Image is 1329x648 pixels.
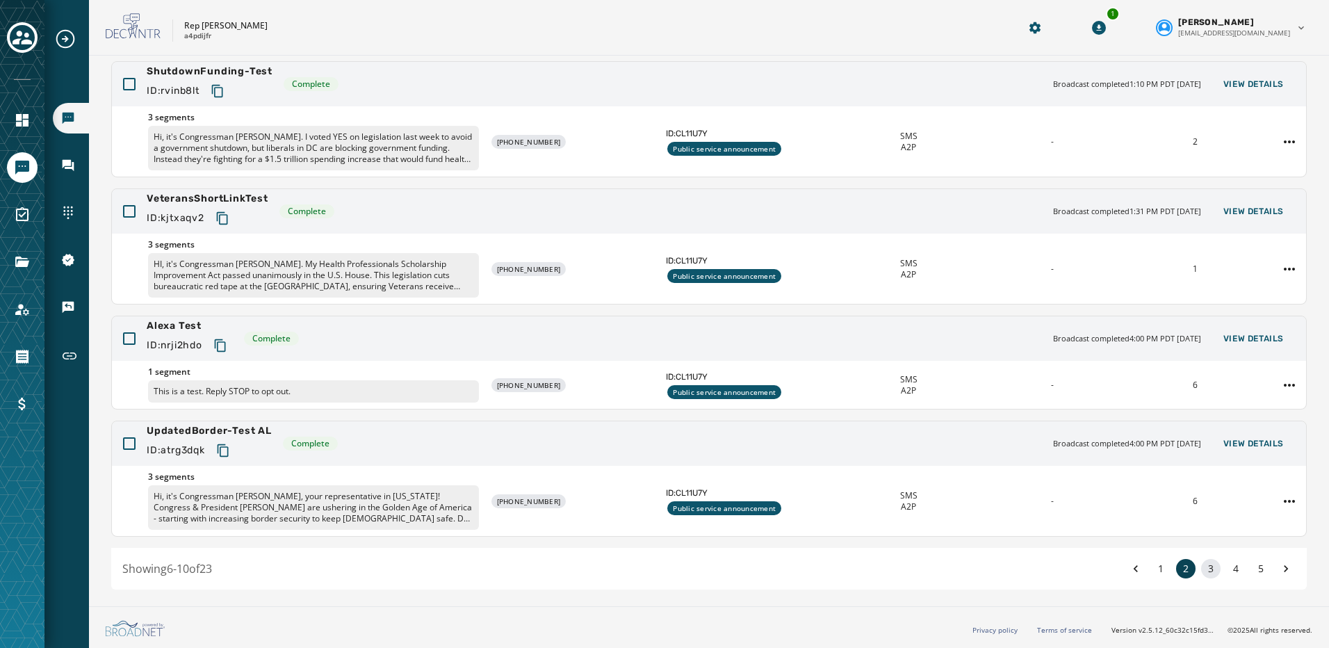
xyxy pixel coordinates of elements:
button: Copy text to clipboard [210,206,235,231]
p: This is a test. Reply STOP to opt out. [148,380,479,403]
span: SMS [900,374,918,385]
span: ID: CL11U7Y [666,371,831,382]
span: View Details [1223,438,1284,449]
p: Hi, it's Congressman [PERSON_NAME], your representative in [US_STATE]! Congress & President [PERS... [148,485,479,530]
a: Privacy policy [972,625,1018,635]
span: Broadcast completed 4:00 PM PDT [DATE] [1053,333,1201,345]
button: View Details [1212,202,1295,221]
div: 6 [1130,380,1262,391]
span: ID: atrg3dqk [147,444,205,457]
button: Copy text to clipboard [208,333,233,358]
div: - [986,264,1118,275]
div: 1 [1130,264,1262,275]
div: Public service announcement [667,269,781,283]
span: 3 segments [148,471,479,483]
div: [PHONE_NUMBER] [491,494,566,508]
div: [PHONE_NUMBER] [491,262,566,276]
span: Version [1111,625,1216,635]
div: 2 [1130,136,1262,147]
button: View Details [1212,74,1295,94]
span: 1 segment [148,366,479,378]
span: VeteransShortLinkTest [147,192,268,206]
span: Complete [292,79,330,90]
span: Showing 6 - 10 of 23 [122,561,212,576]
p: HI, it's Congressman [PERSON_NAME]. My Health Professionals Scholarship Improvement Act passed un... [148,253,479,298]
span: 3 segments [148,239,479,250]
button: Copy text to clipboard [205,79,230,104]
span: Broadcast completed 4:00 PM PDT [DATE] [1053,438,1201,450]
button: ShutdownFunding-Test action menu [1278,131,1301,153]
span: Alexa Test [147,319,233,333]
span: © 2025 All rights reserved. [1228,625,1312,635]
button: Manage global settings [1022,15,1047,40]
a: Navigate to Broadcasts [53,103,89,133]
a: Navigate to Orders [7,341,38,372]
button: 1 [1151,559,1171,578]
span: ID: kjtxaqv2 [147,211,204,225]
span: A2P [901,501,916,512]
span: Broadcast completed 1:10 PM PDT [DATE] [1053,79,1201,90]
a: Navigate to Keywords & Responders [53,292,89,323]
button: UpdatedBorder-Test AL action menu [1278,490,1301,512]
button: View Details [1212,434,1295,453]
span: Complete [291,438,329,449]
span: SMS [900,490,918,501]
button: 3 [1201,559,1221,578]
div: 6 [1130,496,1262,507]
a: Navigate to Billing [7,389,38,419]
span: v2.5.12_60c32c15fd37978ea97d18c88c1d5e69e1bdb78b [1139,625,1216,635]
span: SMS [900,258,918,269]
button: Expand sub nav menu [54,28,88,50]
div: Public service announcement [667,142,781,156]
span: ID: CL11U7Y [666,255,831,266]
span: UpdatedBorder-Test AL [147,424,272,438]
div: - [986,380,1118,391]
div: [PHONE_NUMBER] [491,378,566,392]
span: A2P [901,385,916,396]
span: [PERSON_NAME] [1178,17,1254,28]
a: Terms of service [1037,625,1092,635]
span: A2P [901,269,916,280]
span: ID: rvinb8lt [147,84,199,98]
span: 3 segments [148,112,479,123]
a: Navigate to Files [7,247,38,277]
p: Rep [PERSON_NAME] [184,20,268,31]
span: View Details [1223,79,1284,90]
a: Navigate to Sending Numbers [53,197,89,228]
span: SMS [900,131,918,142]
button: View Details [1212,329,1295,348]
span: Broadcast completed 1:31 PM PDT [DATE] [1053,206,1201,218]
span: ID: CL11U7Y [666,487,831,499]
button: Alexa Test action menu [1278,374,1301,396]
div: [PHONE_NUMBER] [491,135,566,149]
a: Navigate to Inbox [53,150,89,181]
button: VeteransShortLinkTest action menu [1278,258,1301,280]
button: 5 [1251,559,1271,578]
a: Navigate to Home [7,105,38,136]
span: A2P [901,142,916,153]
a: Navigate to Surveys [7,200,38,230]
div: Public service announcement [667,501,781,515]
p: a4pdijfr [184,31,211,42]
p: Hi, it's Congressman [PERSON_NAME]. I voted YES on legislation last week to avoid a government sh... [148,126,479,170]
span: ID: nrji2hdo [147,339,202,353]
span: Complete [252,333,291,344]
button: Toggle account select drawer [7,22,38,53]
div: - [986,136,1118,147]
div: - [986,496,1118,507]
div: 1 [1106,7,1120,21]
span: ID: CL11U7Y [666,128,831,139]
button: User settings [1150,11,1312,44]
button: Copy text to clipboard [211,438,236,463]
span: View Details [1223,206,1284,217]
span: Complete [288,206,326,217]
div: Public service announcement [667,385,781,399]
span: View Details [1223,333,1284,344]
button: 4 [1226,559,1246,578]
span: ShutdownFunding-Test [147,65,272,79]
a: Navigate to Messaging [7,152,38,183]
span: [EMAIL_ADDRESS][DOMAIN_NAME] [1178,28,1290,38]
a: Navigate to Short Links [53,339,89,373]
a: Navigate to Account [7,294,38,325]
button: 2 [1176,559,1196,578]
